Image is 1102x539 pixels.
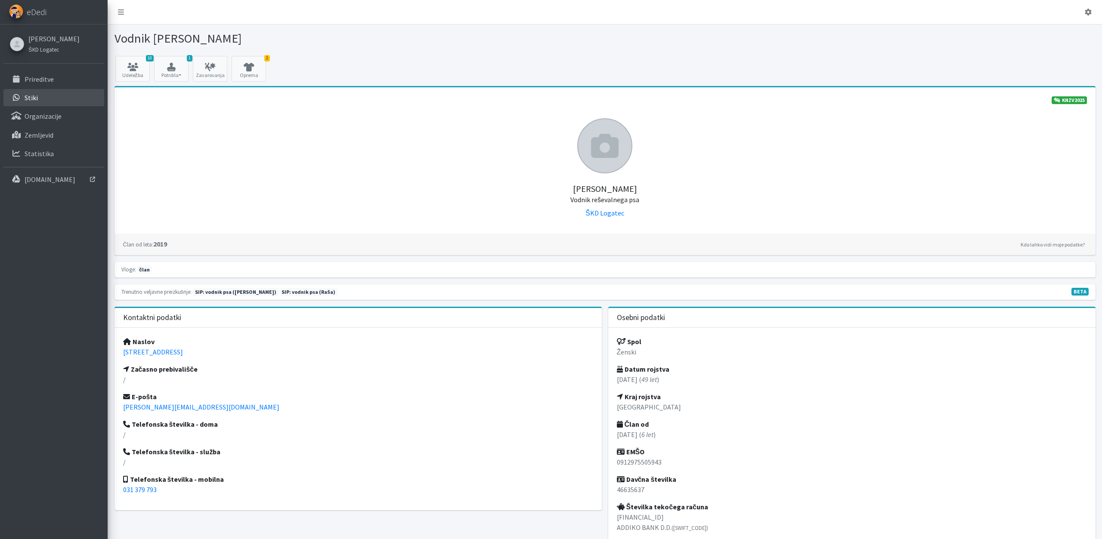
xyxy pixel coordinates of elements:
span: eDedi [27,6,46,18]
strong: Davčna številka [617,475,677,484]
a: [STREET_ADDRESS] [123,348,183,356]
a: ŠKD Logatec [585,209,624,217]
a: 10 Udeležba [115,56,150,82]
span: 2 [264,55,270,62]
strong: Telefonska številka - doma [123,420,218,428]
span: V fazi razvoja [1071,288,1089,296]
a: [PERSON_NAME] [28,34,80,44]
strong: 2019 [123,240,167,248]
em: 6 let [641,430,653,439]
p: [FINANCIAL_ID] ADDIKO BANK D.D. [617,512,1087,533]
p: [DATE] ( ) [617,374,1087,385]
a: Kdo lahko vidi moje podatke? [1018,240,1087,250]
strong: Začasno prebivališče [123,365,198,373]
h1: Vodnik [PERSON_NAME] [115,31,602,46]
span: Naslednja preizkušnja: jesen 2026 [193,288,279,296]
p: Stiki [25,93,38,102]
a: Prireditve [3,71,104,88]
p: / [123,374,593,385]
span: Naslednja preizkušnja: pomlad 2026 [280,288,337,296]
strong: Številka tekočega računa [617,502,708,511]
h5: [PERSON_NAME] [123,173,1087,204]
h3: Osebni podatki [617,313,665,322]
a: Statistika [3,145,104,162]
a: 2 Oprema [232,56,266,82]
strong: Kraj rojstva [617,392,661,401]
h3: Kontaktni podatki [123,313,181,322]
p: Statistika [25,149,54,158]
span: 1 [187,55,192,62]
a: ŠKD Logatec [28,44,80,54]
strong: EMŠO [617,447,645,456]
a: KNZV2025 [1052,96,1087,104]
strong: Član od [617,420,649,428]
small: ŠKD Logatec [28,46,59,53]
p: Organizacije [25,112,62,120]
img: eDedi [9,4,23,18]
span: član [137,266,152,274]
a: Stiki [3,89,104,106]
p: Ženski [617,347,1087,357]
p: Prireditve [25,75,54,83]
a: Zemljevid [3,126,104,144]
small: ([SWIFT_CODE]) [672,524,708,531]
a: [PERSON_NAME][EMAIL_ADDRESS][DOMAIN_NAME] [123,403,279,411]
strong: Datum rojstva [617,365,669,373]
em: 49 let [641,375,657,384]
p: 0912975505943 [617,457,1087,467]
a: Zavarovanja [193,56,227,82]
p: Zemljevid [25,131,53,139]
strong: Telefonska številka - mobilna [123,475,224,484]
small: Vloge: [121,266,136,273]
button: 1 Potrdila [154,56,189,82]
p: / [123,429,593,440]
p: / [123,457,593,467]
a: 031 379 793 [123,485,157,494]
strong: E-pošta [123,392,157,401]
strong: Spol [617,337,641,346]
small: Član od leta: [123,241,153,248]
strong: Telefonska številka - služba [123,447,221,456]
a: [DOMAIN_NAME] [3,171,104,188]
p: [GEOGRAPHIC_DATA] [617,402,1087,412]
p: 46635637 [617,484,1087,495]
a: Organizacije [3,108,104,125]
p: [DATE] ( ) [617,429,1087,440]
p: [DOMAIN_NAME] [25,175,75,184]
small: Vodnik reševalnega psa [570,195,639,204]
strong: Naslov [123,337,155,346]
small: Trenutno veljavne preizkušnje: [121,288,192,295]
span: 10 [146,55,154,62]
